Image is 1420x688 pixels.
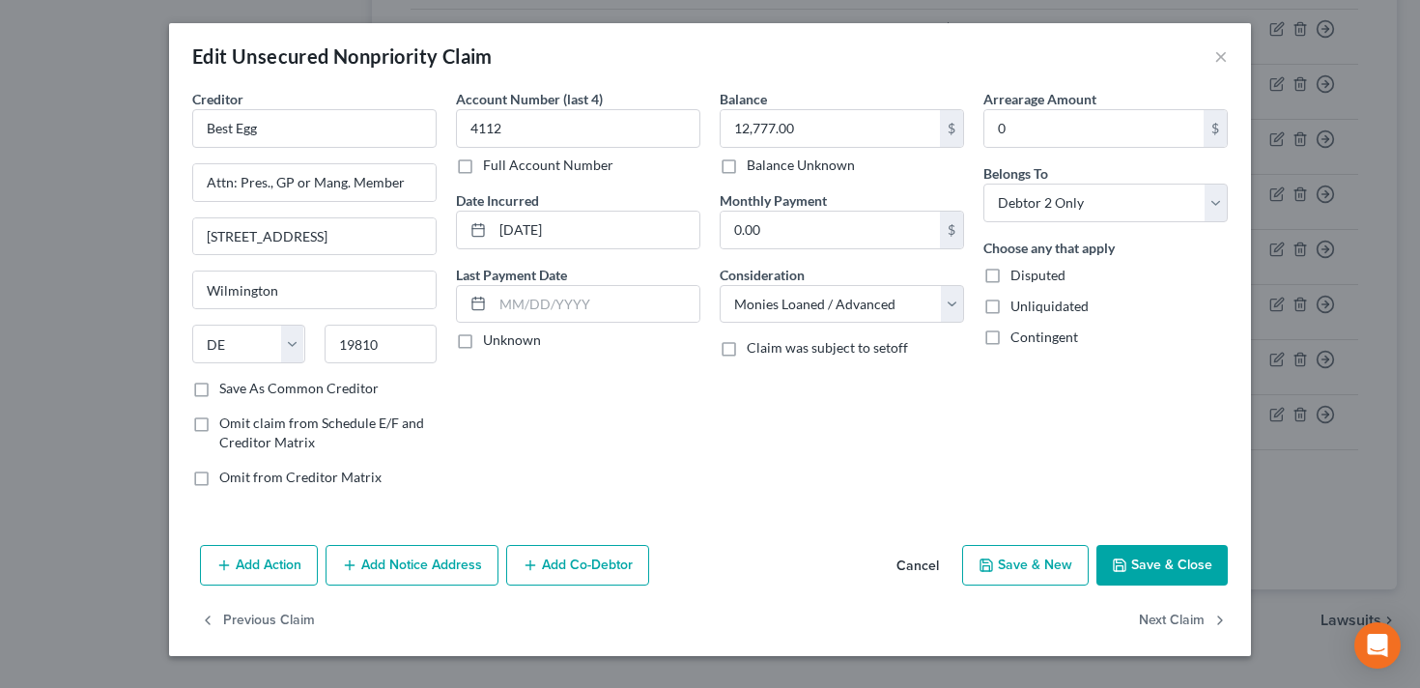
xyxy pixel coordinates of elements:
[493,212,699,248] input: MM/DD/YYYY
[483,330,541,350] label: Unknown
[493,286,699,323] input: MM/DD/YYYY
[940,212,963,248] div: $
[456,109,700,148] input: XXXX
[720,190,827,211] label: Monthly Payment
[1096,545,1228,586] button: Save & Close
[219,469,382,485] span: Omit from Creditor Matrix
[747,156,855,175] label: Balance Unknown
[192,109,437,148] input: Search creditor by name...
[456,89,603,109] label: Account Number (last 4)
[219,379,379,398] label: Save As Common Creditor
[721,212,940,248] input: 0.00
[200,545,318,586] button: Add Action
[1010,267,1065,283] span: Disputed
[983,89,1096,109] label: Arrearage Amount
[193,272,436,308] input: Enter city...
[483,156,613,175] label: Full Account Number
[193,164,436,201] input: Enter address...
[984,110,1204,147] input: 0.00
[192,43,493,70] div: Edit Unsecured Nonpriority Claim
[193,218,436,255] input: Apt, Suite, etc...
[1139,601,1228,642] button: Next Claim
[456,265,567,285] label: Last Payment Date
[1354,622,1401,669] div: Open Intercom Messenger
[983,238,1115,258] label: Choose any that apply
[200,601,315,642] button: Previous Claim
[1214,44,1228,68] button: ×
[1010,298,1089,314] span: Unliquidated
[219,415,424,450] span: Omit claim from Schedule E/F and Creditor Matrix
[1204,110,1227,147] div: $
[506,545,649,586] button: Add Co-Debtor
[456,190,539,211] label: Date Incurred
[192,91,243,107] span: Creditor
[720,89,767,109] label: Balance
[881,547,954,586] button: Cancel
[325,325,438,363] input: Enter zip...
[747,339,908,356] span: Claim was subject to setoff
[721,110,940,147] input: 0.00
[326,545,498,586] button: Add Notice Address
[962,545,1089,586] button: Save & New
[720,265,805,285] label: Consideration
[1010,329,1078,345] span: Contingent
[940,110,963,147] div: $
[983,165,1048,182] span: Belongs To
